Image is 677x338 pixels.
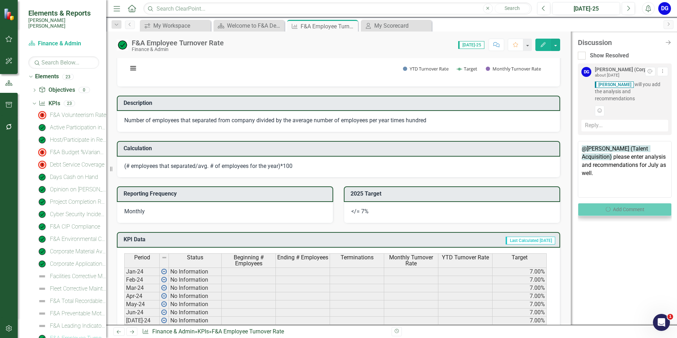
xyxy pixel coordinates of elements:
td: 7.00% [493,276,547,284]
textarea: @[PERSON_NAME] (Talent Acquisition) please enter analysis and recommendations for July as well. [578,141,672,198]
h3: Description [124,100,556,106]
img: Not Meeting Target [38,148,46,157]
span: Last Calculated [DATE] [506,237,555,244]
span: Terminations [341,254,374,261]
span: 1 [667,314,673,320]
div: Discussion [578,39,661,46]
img: Not Defined [38,322,46,330]
img: wPkqUstsMhMTgAAAABJRU5ErkJggg== [161,293,167,299]
div: Welcome to F&A Departmental Scorecard [227,21,283,30]
a: Corporate Application Availability [36,258,106,270]
a: KPIs [198,328,209,335]
iframe: Intercom live chat [653,314,670,331]
h3: Reporting Frequency [124,191,329,197]
img: On Target [38,210,46,219]
td: No Information [169,267,222,276]
small: [PERSON_NAME] [PERSON_NAME] [28,17,99,29]
span: Status [187,254,203,261]
div: 0 [79,87,90,93]
img: wPkqUstsMhMTgAAAABJRU5ErkJggg== [161,301,167,307]
div: F&A Employee Turnover Rate​ [301,22,356,31]
span: Number of employees that separated from company divided by the average number of employees per ye... [124,117,426,124]
div: Show Resolved [590,52,629,60]
a: Finance & Admin [28,40,99,48]
a: Objectives [39,86,75,94]
div: Corporate Application Availability [50,261,106,267]
button: [DATE]-25 [552,2,620,15]
span: Search [505,5,520,11]
div: Cyber Security Incidents [50,211,106,218]
td: No Information [169,309,222,317]
span: [PERSON_NAME] [595,81,634,88]
div: 23 [64,101,75,107]
div: F&A Employee Turnover Rate​ [132,39,224,47]
button: Show Target [457,66,478,72]
span: Period [134,254,150,261]
div: Host/Participate in Recruiting Events [50,137,106,143]
div: (# employees that separated/avg. # of employees for the year)*100 [124,162,553,170]
a: Debt Service Coverage [36,159,104,170]
button: Show Monthly Turnover Rate [486,66,541,72]
div: F&A Budget %Variance​ - Total Electric NFOM+CAP [50,149,106,156]
img: ClearPoint Strategy [3,8,16,21]
a: Cyber Security Incidents [36,209,106,220]
button: DG [658,2,671,15]
div: Debt Service Coverage [50,162,104,168]
img: Not Defined [38,297,46,305]
div: Facilities Corrective Maintenance Cycle Time [50,273,106,280]
td: 7.00% [493,300,547,309]
img: Not Defined [38,309,46,318]
a: My Scorecard [363,21,430,30]
span: </= 7% [351,208,369,215]
td: No Information [169,300,222,309]
div: F&A Preventable Motor Vehicle Accident Rate [50,310,106,317]
img: On Target [117,39,128,51]
img: wPkqUstsMhMTgAAAABJRU5ErkJggg== [161,309,167,315]
a: Fleet Corrective Maintenance Cycle Time [36,283,106,294]
img: On Target [38,222,46,231]
img: On Target [38,247,46,256]
div: Fleet Corrective Maintenance Cycle Time [50,286,106,292]
td: No Information [169,276,222,284]
div: DG [581,67,591,77]
span: Beginning # Employees [223,254,274,267]
div: Finance & Admin [132,47,224,52]
div: My Scorecard [374,21,430,30]
div: F&A Environmental Compliance [50,236,106,242]
img: On Target [38,136,46,144]
img: On Target [38,185,46,194]
div: Opinion on [PERSON_NAME] [PERSON_NAME] Financial Statements [50,186,106,193]
img: Not Defined [38,272,46,281]
a: Elements [35,73,59,81]
td: 7.00% [493,317,547,325]
td: [DATE]-24 [124,317,160,325]
a: F&A CIP Compliance [36,221,100,232]
td: No Information [169,292,222,300]
a: F&A Environmental Compliance [36,233,106,245]
div: Project Completion Rate - Corporate Services [50,199,106,205]
img: On Target [38,123,46,132]
div: Corporate Material Availability [50,248,106,255]
button: Show YTD Turnover Rate [403,66,449,72]
a: Project Completion Rate - Corporate Services [36,196,106,208]
a: Welcome to F&A Departmental Scorecard [215,21,283,30]
div: F&A Volunteerism Rate [50,112,106,118]
a: F&A Leading Indicator Reports [36,320,106,332]
div: My Workspace [153,21,209,30]
div: Days Cash on Hand [50,174,98,180]
div: F&A Leading Indicator Reports [50,323,106,329]
img: On Target [38,260,46,268]
a: F&A Budget %Variance​ - Total Electric NFOM+CAP [36,147,106,158]
a: Opinion on [PERSON_NAME] [PERSON_NAME] Financial Statements [36,184,106,195]
td: Aug-24 [124,325,160,333]
img: On Target [38,235,46,243]
td: Mar-24 [124,284,160,292]
div: F&A Employee Turnover Rate​ [212,328,284,335]
input: Search Below... [28,56,99,69]
a: Facilities Corrective Maintenance Cycle Time [36,271,106,282]
a: F&A Volunteerism Rate [36,109,106,121]
span: YTD Turnover Rate [442,254,489,261]
a: Host/Participate in Recruiting Events [36,134,106,146]
button: Search [495,4,530,13]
